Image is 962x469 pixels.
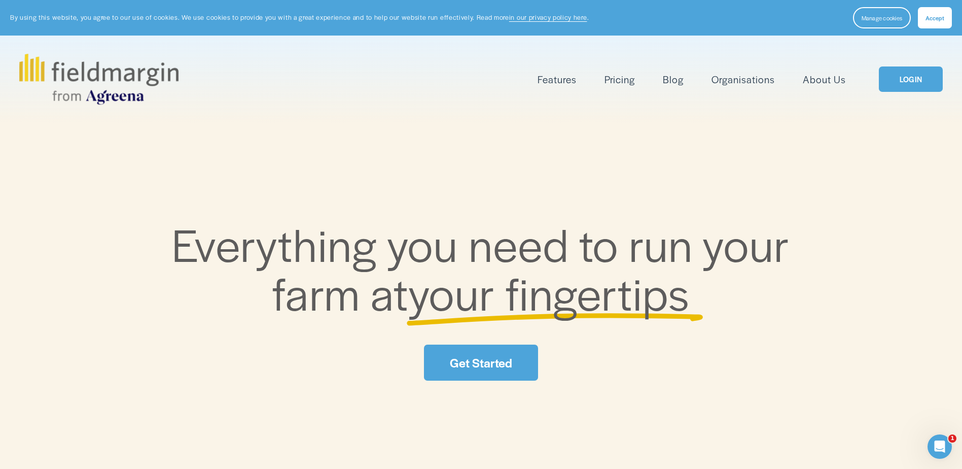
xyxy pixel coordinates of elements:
span: Accept [925,14,944,22]
span: Everything you need to run your farm at [172,212,800,324]
iframe: Intercom live chat [928,434,952,459]
button: Manage cookies [853,7,911,28]
span: 1 [948,434,956,443]
p: By using this website, you agree to our use of cookies. We use cookies to provide you with a grea... [10,13,589,22]
a: folder dropdown [538,71,577,88]
a: Organisations [711,71,775,88]
a: LOGIN [879,66,943,92]
span: your fingertips [408,260,690,324]
a: Get Started [424,345,538,381]
button: Accept [918,7,952,28]
a: About Us [803,71,846,88]
img: fieldmargin.com [19,54,179,105]
a: Blog [663,71,684,88]
a: in our privacy policy here [509,13,587,22]
span: Manage cookies [862,14,902,22]
span: Features [538,72,577,87]
a: Pricing [604,71,635,88]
